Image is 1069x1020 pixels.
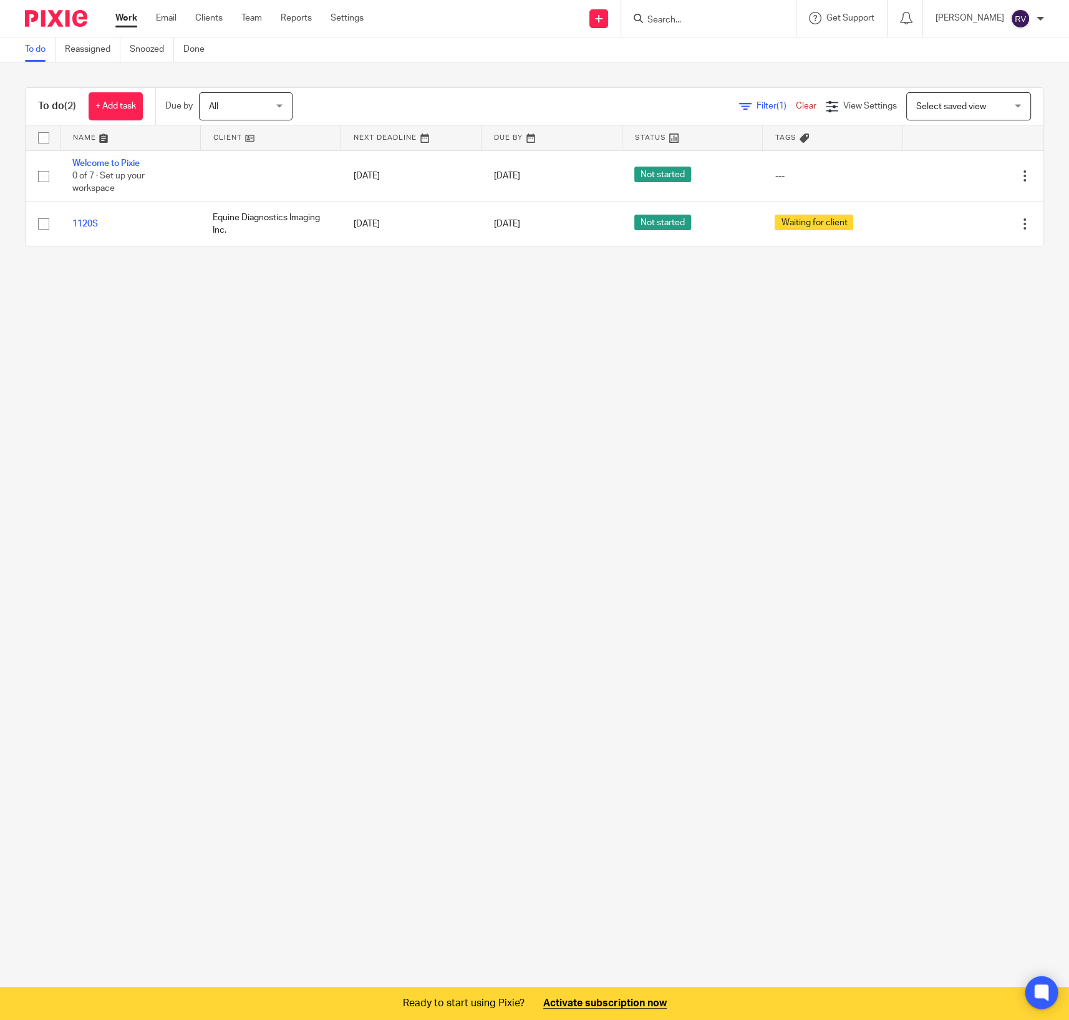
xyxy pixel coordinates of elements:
a: 1120S [72,220,98,228]
input: Search [646,15,758,26]
span: Waiting for client [775,215,853,230]
a: Reports [281,12,312,24]
span: Filter [757,102,796,110]
a: Clear [796,102,816,110]
img: Pixie [25,10,87,27]
a: Snoozed [130,37,174,62]
a: Team [241,12,262,24]
span: Not started [634,215,691,230]
a: Clients [195,12,223,24]
a: Work [115,12,137,24]
span: Not started [634,167,691,182]
span: Tags [775,134,796,141]
span: [DATE] [494,172,520,180]
a: + Add task [89,92,143,120]
div: --- [775,170,890,182]
a: Reassigned [65,37,120,62]
a: Email [156,12,177,24]
td: [DATE] [341,202,481,246]
a: Welcome to Pixie [72,159,140,168]
img: svg%3E [1010,9,1030,29]
span: All [209,102,218,111]
span: View Settings [843,102,897,110]
p: [PERSON_NAME] [936,12,1004,24]
a: Settings [331,12,364,24]
span: 0 of 7 · Set up your workspace [72,172,145,193]
h1: To do [38,100,76,113]
a: To do [25,37,56,62]
span: Get Support [826,14,874,22]
a: Done [183,37,214,62]
span: (1) [776,102,786,110]
span: (2) [64,101,76,111]
td: Equine Diagnostics Imaging Inc. [200,202,341,246]
span: Select saved view [916,102,986,111]
td: [DATE] [341,150,481,202]
span: [DATE] [494,220,520,228]
p: Due by [165,100,193,112]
